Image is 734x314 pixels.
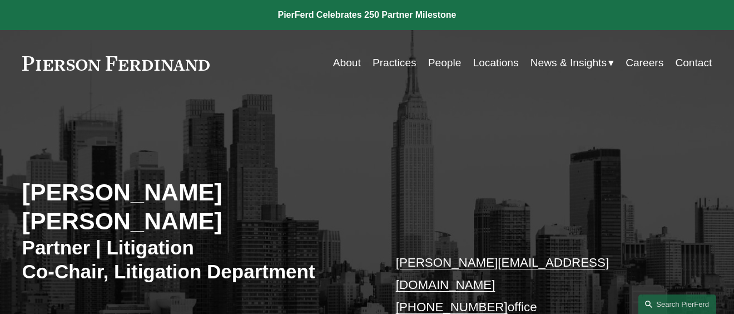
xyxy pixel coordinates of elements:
[22,178,367,235] h2: [PERSON_NAME] [PERSON_NAME]
[473,52,519,73] a: Locations
[373,52,416,73] a: Practices
[396,300,508,314] a: [PHONE_NUMBER]
[530,53,607,73] span: News & Insights
[428,52,462,73] a: People
[333,52,361,73] a: About
[530,52,614,73] a: folder dropdown
[396,256,609,292] a: [PERSON_NAME][EMAIL_ADDRESS][DOMAIN_NAME]
[626,52,663,73] a: Careers
[22,235,367,284] h3: Partner | Litigation Co-Chair, Litigation Department
[675,52,712,73] a: Contact
[638,295,716,314] a: Search this site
